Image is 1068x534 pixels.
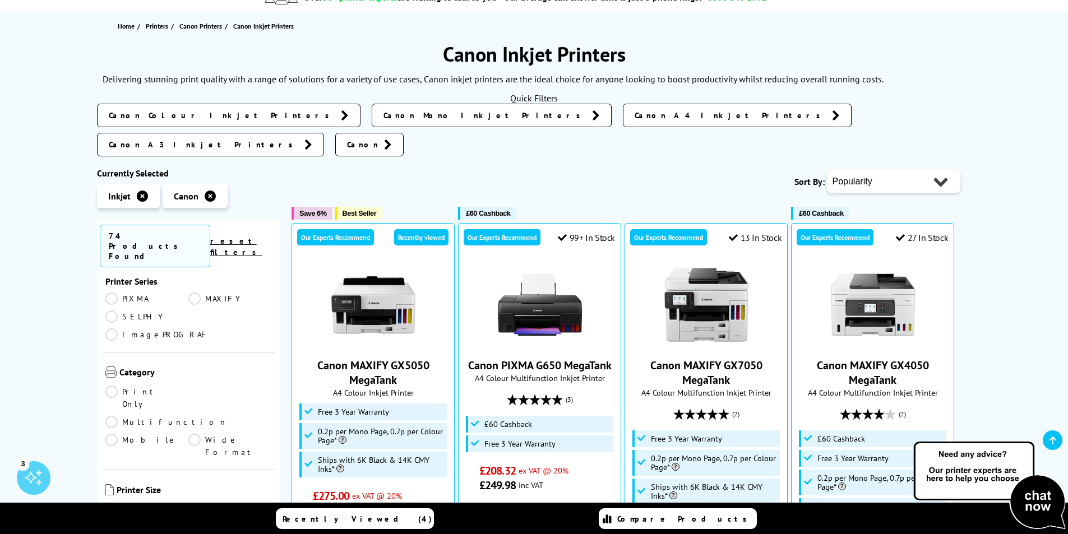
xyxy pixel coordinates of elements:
[105,416,228,428] a: Multifunction
[174,191,198,202] span: Canon
[118,20,137,32] a: Home
[484,439,556,448] span: Free 3 Year Warranty
[100,225,210,267] span: 74 Products Found
[791,207,849,220] button: £60 Cashback
[298,387,449,398] span: A4 Colour Inkjet Printer
[599,508,757,529] a: Compare Products
[372,104,612,127] a: Canon Mono Inkjet Printers
[335,207,382,220] button: Best Seller
[617,514,753,524] span: Compare Products
[479,501,600,521] li: 0.4p per mono page
[519,465,568,476] span: ex VAT @ 20%
[105,276,272,287] span: Printer Series
[729,232,782,243] div: 13 In Stock
[799,209,843,217] span: £60 Cashback
[347,139,378,150] span: Canon
[479,463,516,478] span: £208.32
[664,263,748,347] img: Canon MAXIFY GX7050 MegaTank
[899,403,906,425] span: (2)
[831,338,915,349] a: Canon MAXIFY GX4050 MegaTank
[817,434,865,443] span: £60 Cashback
[17,457,29,470] div: 3
[276,508,434,529] a: Recently Viewed (4)
[817,473,944,491] span: 0.2p per Mono Page, 0.7p per Colour Page*
[109,139,299,150] span: Canon A3 Inkjet Printers
[479,478,516,493] span: £249.98
[119,366,272,380] span: Category
[299,209,326,217] span: Save 6%
[458,207,516,220] button: £60 Cashback
[817,454,889,463] span: Free 3 Year Warranty
[105,386,189,410] a: Print Only
[817,358,929,387] a: Canon MAXIFY GX4050 MegaTank
[179,20,222,32] span: Canon Printers
[283,514,432,524] span: Recently Viewed (4)
[105,310,189,323] a: SELPHY
[105,434,189,458] a: Mobile
[623,104,852,127] a: Canon A4 Inkjet Printers
[103,73,884,85] p: Delivering stunning print quality with a range of solutions for a variety of use cases, Canon ink...
[105,328,209,341] a: imagePROGRAF
[352,490,402,501] span: ex VAT @ 20%
[297,229,374,245] div: Our Experts Recommend
[911,440,1068,532] img: Open Live Chat window
[631,387,782,398] span: A4 Colour Multifunction Inkjet Printer
[635,110,826,121] span: Canon A4 Inkjet Printers
[651,454,778,472] span: 0.2p per Mono Page, 0.7p per Colour Page*
[97,92,972,104] div: Quick Filters
[464,229,540,245] div: Our Experts Recommend
[97,168,281,179] div: Currently Selected
[650,358,762,387] a: Canon MAXIFY GX7050 MegaTank
[732,403,739,425] span: (2)
[105,366,117,378] img: Category
[519,480,543,490] span: inc VAT
[97,133,324,156] a: Canon A3 Inkjet Printers
[318,407,389,416] span: Free 3 Year Warranty
[896,232,948,243] div: 27 In Stock
[558,232,615,243] div: 99+ In Stock
[335,133,404,156] a: Canon
[146,20,171,32] a: Printers
[464,373,615,383] span: A4 Colour Multifunction Inkjet Printer
[117,484,272,498] span: Printer Size
[498,263,582,347] img: Canon PIXMA G650 MegaTank
[233,22,294,30] span: Canon Inkjet Printers
[97,104,360,127] a: Canon Colour Inkjet Printers
[498,338,582,349] a: Canon PIXMA G650 MegaTank
[817,502,944,520] span: Ships with 6K Black & 14K CMY Inks*
[97,41,972,67] h1: Canon Inkjet Printers
[484,420,532,429] span: £60 Cashback
[794,176,825,187] span: Sort By:
[331,263,415,347] img: Canon MAXIFY GX5050 MegaTank
[797,387,948,398] span: A4 Colour Multifunction Inkjet Printer
[210,236,262,257] a: reset filters
[651,434,722,443] span: Free 3 Year Warranty
[630,229,707,245] div: Our Experts Recommend
[318,427,445,445] span: 0.2p per Mono Page, 0.7p per Colour Page*
[651,482,778,500] span: Ships with 6K Black & 14K CMY Inks*
[797,229,873,245] div: Our Experts Recommend
[318,456,445,473] span: Ships with 6K Black & 14K CMY Inks*
[146,20,168,32] span: Printers
[108,191,131,202] span: Inkjet
[317,358,429,387] a: Canon MAXIFY GX5050 MegaTank
[664,338,748,349] a: Canon MAXIFY GX7050 MegaTank
[831,263,915,347] img: Canon MAXIFY GX4050 MegaTank
[566,389,573,410] span: (3)
[109,110,335,121] span: Canon Colour Inkjet Printers
[179,20,225,32] a: Canon Printers
[188,292,272,305] a: MAXIFY
[105,292,189,305] a: PIXMA
[383,110,586,121] span: Canon Mono Inkjet Printers
[313,489,349,503] span: £275.00
[292,207,332,220] button: Save 6%
[331,338,415,349] a: Canon MAXIFY GX5050 MegaTank
[188,434,272,458] a: Wide Format
[466,209,510,217] span: £60 Cashback
[468,358,612,373] a: Canon PIXMA G650 MegaTank
[343,209,377,217] span: Best Seller
[394,229,449,245] div: Recently viewed
[105,484,114,495] img: Printer Size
